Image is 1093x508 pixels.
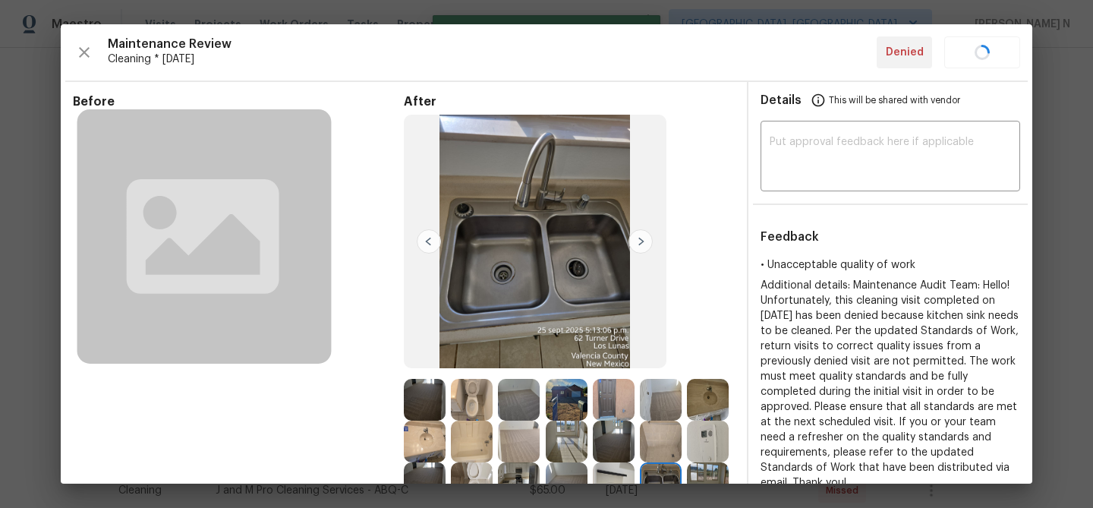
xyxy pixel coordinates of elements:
[761,82,802,118] span: Details
[829,82,960,118] span: This will be shared with vendor
[404,94,735,109] span: After
[761,231,819,243] span: Feedback
[761,260,915,270] span: • Unacceptable quality of work
[417,229,441,254] img: left-chevron-button-url
[108,52,877,67] span: Cleaning * [DATE]
[761,280,1019,488] span: Additional details: Maintenance Audit Team: Hello! Unfortunately, this cleaning visit completed o...
[108,36,877,52] span: Maintenance Review
[628,229,653,254] img: right-chevron-button-url
[73,94,404,109] span: Before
